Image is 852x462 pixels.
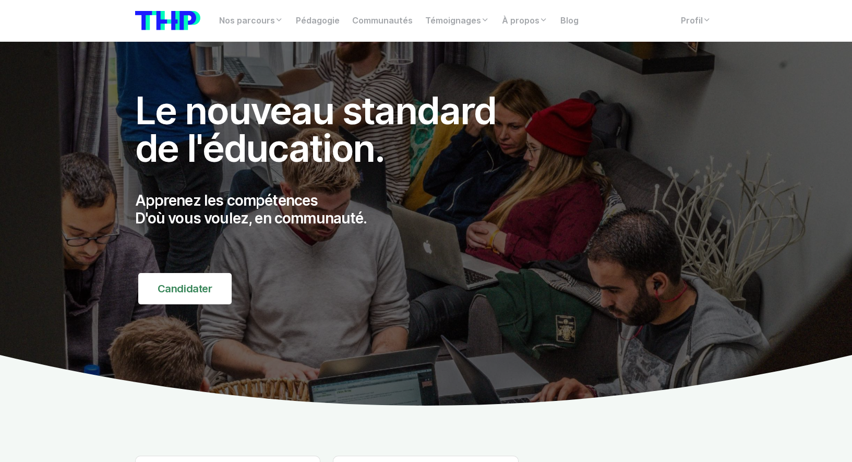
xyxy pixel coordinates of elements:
img: logo [135,11,200,30]
a: Profil [675,10,717,31]
a: Candidater [138,273,232,304]
a: Communautés [346,10,419,31]
h1: Le nouveau standard de l'éducation. [135,92,519,167]
p: Apprenez les compétences D'où vous voulez, en communauté. [135,192,519,227]
a: Blog [554,10,585,31]
a: Pédagogie [290,10,346,31]
a: Témoignages [419,10,496,31]
a: À propos [496,10,554,31]
a: Nos parcours [213,10,290,31]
